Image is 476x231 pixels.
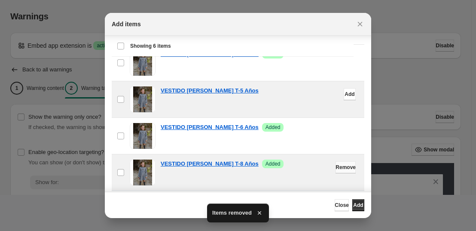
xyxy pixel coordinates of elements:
a: VESTIDO [PERSON_NAME] T-5 Años [161,86,259,95]
span: Added [265,160,281,167]
a: VESTIDO [PERSON_NAME] T-6 Años [161,123,259,132]
span: Close [335,202,349,209]
span: Remove [336,164,356,171]
span: Add [345,91,354,98]
a: VESTIDO [PERSON_NAME] T-8 Años [161,160,259,168]
button: Remove [336,161,356,173]
h2: Add items [112,20,141,28]
span: Added [265,124,281,131]
span: Add [353,202,363,209]
button: Add [344,88,356,100]
span: Showing 6 items [130,43,171,49]
button: Close [354,18,366,30]
span: Items removed [212,209,252,217]
button: Add [352,199,364,211]
button: Close [335,199,349,211]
